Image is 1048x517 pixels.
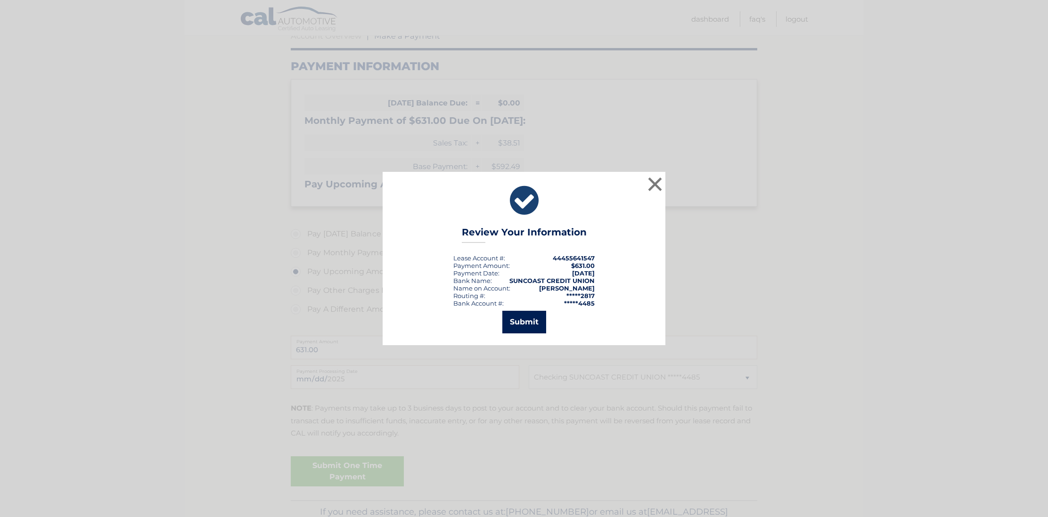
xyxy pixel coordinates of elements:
[509,277,595,284] strong: SUNCOAST CREDIT UNION
[453,284,510,292] div: Name on Account:
[462,226,587,243] h3: Review Your Information
[453,299,504,307] div: Bank Account #:
[502,311,546,333] button: Submit
[571,262,595,269] span: $631.00
[453,292,485,299] div: Routing #:
[453,262,510,269] div: Payment Amount:
[553,254,595,262] strong: 44455641547
[539,284,595,292] strong: [PERSON_NAME]
[453,269,498,277] span: Payment Date
[572,269,595,277] span: [DATE]
[453,269,499,277] div: :
[453,277,492,284] div: Bank Name:
[646,175,664,194] button: ×
[453,254,505,262] div: Lease Account #:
